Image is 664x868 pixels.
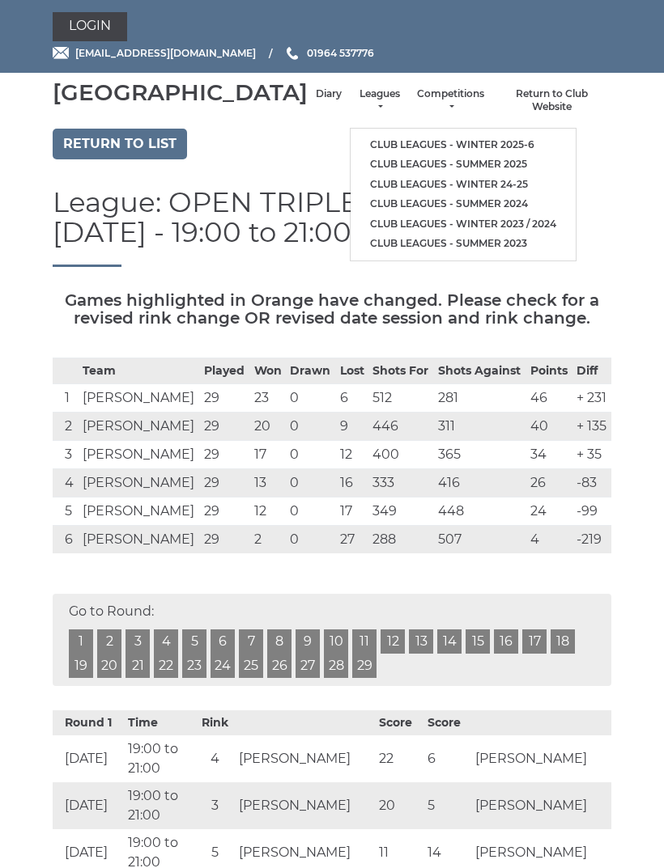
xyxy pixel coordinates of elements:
[53,710,124,735] th: Round 1
[526,440,572,468] td: 34
[79,525,201,553] td: [PERSON_NAME]
[126,654,150,678] a: 21
[368,468,434,497] td: 333
[194,710,235,735] th: Rink
[296,654,320,678] a: 27
[79,440,201,468] td: [PERSON_NAME]
[526,358,572,383] th: Points
[336,412,369,440] td: 9
[351,234,576,254] a: Club leagues - Summer 2023
[551,629,575,654] a: 18
[284,45,374,61] a: Phone us 01964 537776
[182,654,206,678] a: 23
[434,383,526,412] td: 281
[368,412,434,440] td: 446
[287,47,298,60] img: Phone us
[200,358,249,383] th: Played
[124,710,195,735] th: Time
[286,412,335,440] td: 0
[79,497,201,525] td: [PERSON_NAME]
[351,135,576,155] a: Club leagues - Winter 2025-6
[250,525,287,553] td: 2
[286,383,335,412] td: 0
[336,497,369,525] td: 17
[324,629,348,654] a: 10
[358,87,401,114] a: Leagues
[336,468,369,497] td: 16
[296,629,320,654] a: 9
[124,735,195,782] td: 19:00 to 21:00
[572,358,611,383] th: Diff
[526,525,572,553] td: 4
[53,47,69,59] img: Email
[336,358,369,383] th: Lost
[434,468,526,497] td: 416
[494,629,518,654] a: 16
[53,440,79,468] td: 3
[250,468,287,497] td: 13
[471,735,611,782] td: [PERSON_NAME]
[53,782,124,829] td: [DATE]
[424,782,472,829] td: 5
[239,629,263,654] a: 7
[53,12,127,41] a: Login
[126,629,150,654] a: 3
[53,468,79,497] td: 4
[352,654,377,678] a: 29
[75,47,256,59] span: [EMAIL_ADDRESS][DOMAIN_NAME]
[572,412,611,440] td: + 135
[267,654,292,678] a: 26
[500,87,603,114] a: Return to Club Website
[97,654,121,678] a: 20
[336,440,369,468] td: 12
[286,358,335,383] th: Drawn
[97,629,121,654] a: 2
[154,629,178,654] a: 4
[250,383,287,412] td: 23
[572,383,611,412] td: + 231
[286,468,335,497] td: 0
[526,412,572,440] td: 40
[316,87,342,101] a: Diary
[53,383,79,412] td: 1
[69,629,93,654] a: 1
[434,525,526,553] td: 507
[466,629,490,654] a: 15
[572,440,611,468] td: + 35
[434,497,526,525] td: 448
[182,629,206,654] a: 5
[79,468,201,497] td: [PERSON_NAME]
[211,629,235,654] a: 6
[417,87,484,114] a: Competitions
[286,525,335,553] td: 0
[324,654,348,678] a: 28
[434,358,526,383] th: Shots Against
[53,594,611,686] div: Go to Round:
[200,412,249,440] td: 29
[368,358,434,383] th: Shots For
[526,383,572,412] td: 46
[267,629,292,654] a: 8
[53,45,256,61] a: Email [EMAIL_ADDRESS][DOMAIN_NAME]
[286,440,335,468] td: 0
[250,497,287,525] td: 12
[381,629,405,654] a: 12
[572,525,611,553] td: -219
[434,440,526,468] td: 365
[351,175,576,195] a: Club leagues - Winter 24-25
[53,525,79,553] td: 6
[200,525,249,553] td: 29
[79,358,201,383] th: Team
[336,525,369,553] td: 27
[235,782,375,829] td: [PERSON_NAME]
[424,710,472,735] th: Score
[375,710,424,735] th: Score
[53,497,79,525] td: 5
[200,468,249,497] td: 29
[200,383,249,412] td: 29
[53,735,124,782] td: [DATE]
[368,383,434,412] td: 512
[434,412,526,440] td: 311
[572,497,611,525] td: -99
[200,497,249,525] td: 29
